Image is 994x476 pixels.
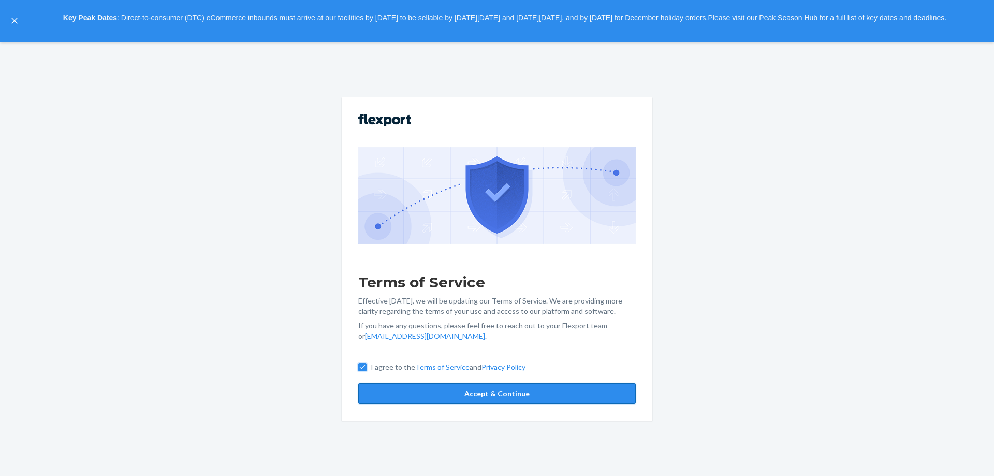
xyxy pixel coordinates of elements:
button: Accept & Continue [358,383,636,404]
img: GDPR Compliance [358,147,636,243]
a: [EMAIL_ADDRESS][DOMAIN_NAME] [365,331,485,340]
p: I agree to the and [371,362,525,372]
h1: Terms of Service [358,273,636,292]
input: I agree to theTerms of ServiceandPrivacy Policy [358,363,367,371]
img: Flexport logo [358,114,411,126]
a: Please visit our Peak Season Hub for a full list of key dates and deadlines. [708,13,946,22]
button: close, [9,16,20,26]
a: Privacy Policy [481,363,525,371]
strong: Key Peak Dates [63,13,117,22]
a: Terms of Service [415,363,470,371]
p: If you have any questions, please feel free to reach out to your Flexport team or . [358,321,636,341]
p: : Direct-to-consumer (DTC) eCommerce inbounds must arrive at our facilities by [DATE] to be sella... [25,9,985,27]
p: Effective [DATE], we will be updating our Terms of Service. We are providing more clarity regardi... [358,296,636,316]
